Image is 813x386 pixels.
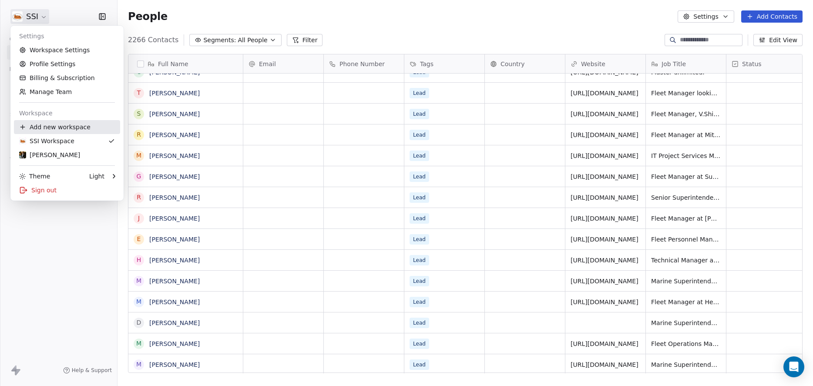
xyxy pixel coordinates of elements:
a: Profile Settings [14,57,120,71]
div: Theme [19,172,50,181]
a: Billing & Subscription [14,71,120,85]
div: Settings [14,29,120,43]
img: SSI-logo.jpg [19,138,26,144]
div: SSI Workspace [19,137,74,145]
a: Workspace Settings [14,43,120,57]
img: homepage-150x150-1.jpg [19,151,26,158]
div: Light [89,172,104,181]
div: Add new workspace [14,120,120,134]
div: Sign out [14,183,120,197]
a: Manage Team [14,85,120,99]
div: Workspace [14,106,120,120]
div: [PERSON_NAME] [19,151,80,159]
